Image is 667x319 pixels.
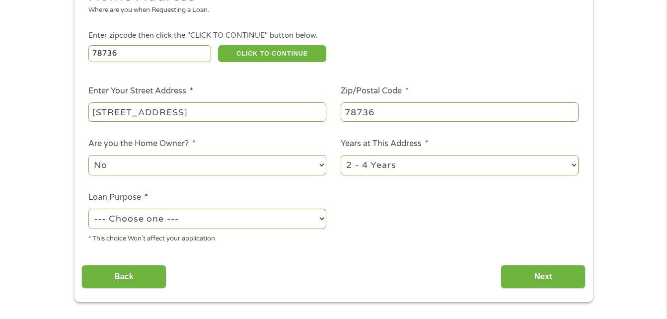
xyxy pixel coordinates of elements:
label: Are you the Home Owner? [88,139,196,149]
label: Years at This Address [341,139,429,149]
input: 1 Main Street [88,102,326,121]
div: Where are you when Requesting a Loan. [88,5,571,15]
input: Back [81,265,166,289]
div: * This choice Won’t affect your application [88,231,326,244]
button: CLICK TO CONTINUE [218,45,326,62]
div: Enter zipcode then click the "CLICK TO CONTINUE" button below. [88,30,578,41]
input: Next [501,265,586,289]
label: Zip/Postal Code [341,86,409,96]
label: Loan Purpose [88,192,148,203]
input: Enter Zipcode (e.g 01510) [88,45,211,62]
label: Enter Your Street Address [88,86,193,96]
